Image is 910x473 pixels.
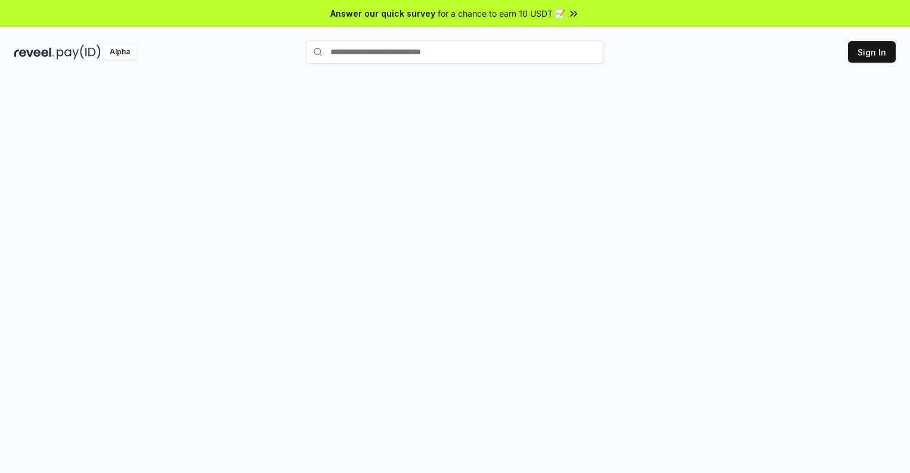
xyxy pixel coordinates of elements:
[438,7,565,20] span: for a chance to earn 10 USDT 📝
[103,45,137,60] div: Alpha
[330,7,435,20] span: Answer our quick survey
[57,45,101,60] img: pay_id
[14,45,54,60] img: reveel_dark
[848,41,896,63] button: Sign In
